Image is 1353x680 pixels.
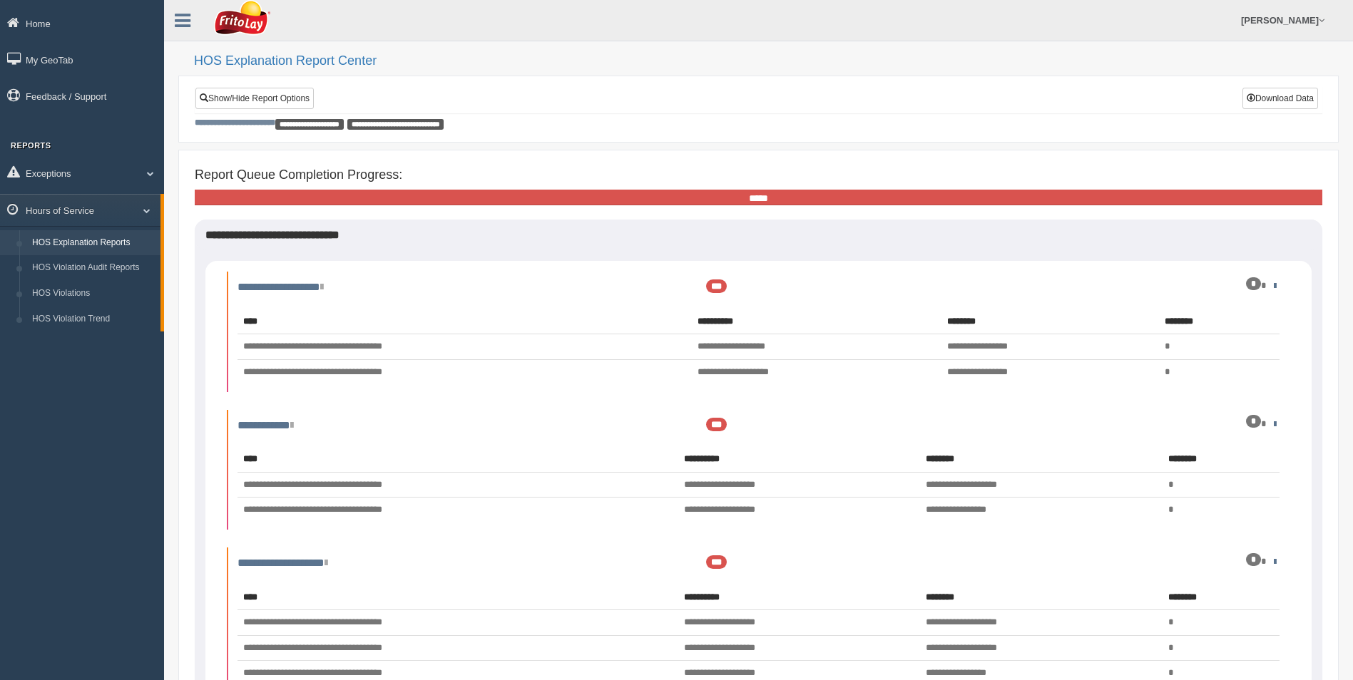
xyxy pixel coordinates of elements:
[26,281,160,306] a: HOS Violations
[227,410,1290,530] li: Expand
[26,255,160,281] a: HOS Violation Audit Reports
[26,306,160,332] a: HOS Violation Trend
[1242,88,1318,109] button: Download Data
[26,230,160,256] a: HOS Explanation Reports
[195,88,314,109] a: Show/Hide Report Options
[195,168,1322,182] h4: Report Queue Completion Progress:
[194,54,1339,68] h2: HOS Explanation Report Center
[227,272,1290,391] li: Expand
